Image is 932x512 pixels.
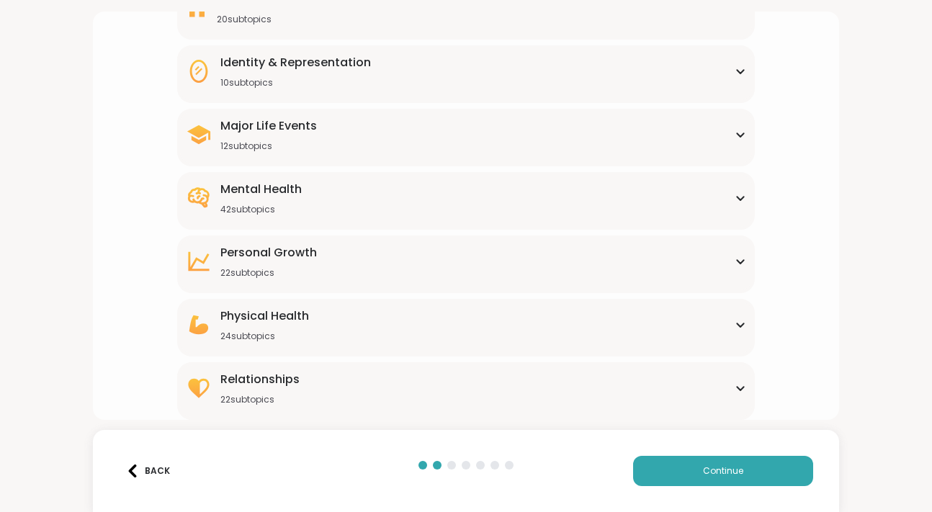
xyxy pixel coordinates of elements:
div: Physical Health [220,307,309,325]
div: 22 subtopics [220,394,300,405]
div: Identity & Representation [220,54,371,71]
span: Continue [703,464,743,477]
div: 20 subtopics [217,14,339,25]
div: Major Life Events [220,117,317,135]
div: 10 subtopics [220,77,371,89]
div: Mental Health [220,181,302,198]
div: 24 subtopics [220,331,309,342]
div: Personal Growth [220,244,317,261]
div: Back [126,464,170,477]
div: 42 subtopics [220,204,302,215]
div: 22 subtopics [220,267,317,279]
button: Continue [633,456,813,486]
div: 12 subtopics [220,140,317,152]
button: Back [119,456,176,486]
div: Relationships [220,371,300,388]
